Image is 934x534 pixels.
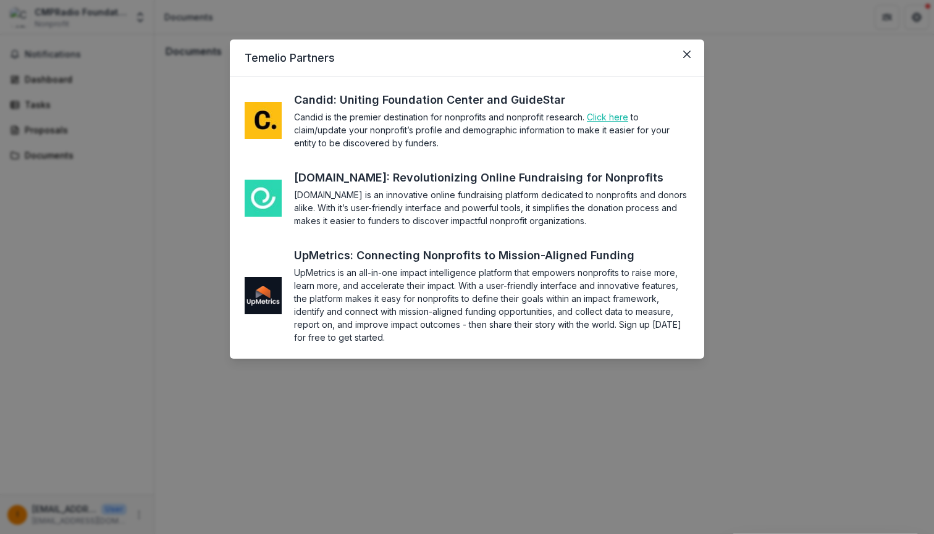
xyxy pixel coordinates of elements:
[230,40,704,77] header: Temelio Partners
[294,91,588,108] a: Candid: Uniting Foundation Center and GuideStar
[677,44,697,64] button: Close
[245,180,282,217] img: me
[294,188,689,227] section: [DOMAIN_NAME] is an innovative online fundraising platform dedicated to nonprofits and donors ali...
[294,266,689,344] section: UpMetrics is an all-in-one impact intelligence platform that empowers nonprofits to raise more, l...
[245,277,282,314] img: me
[294,111,689,149] section: Candid is the premier destination for nonprofits and nonprofit research. to claim/update your non...
[587,112,628,122] a: Click here
[294,247,657,264] a: UpMetrics: Connecting Nonprofits to Mission-Aligned Funding
[294,169,686,186] a: [DOMAIN_NAME]: Revolutionizing Online Fundraising for Nonprofits
[245,102,282,139] img: me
